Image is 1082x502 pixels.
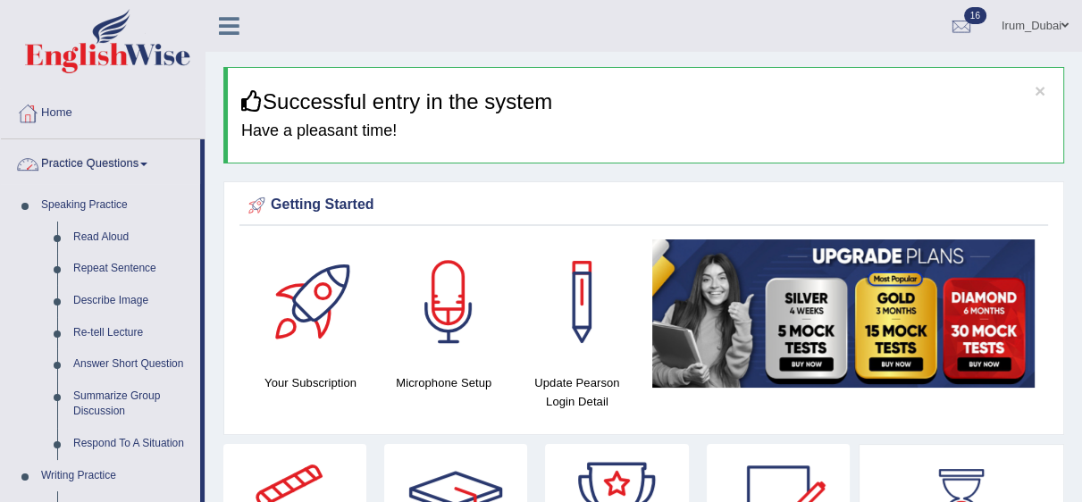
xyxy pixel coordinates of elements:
h4: Microphone Setup [386,373,501,392]
a: Practice Questions [1,139,200,184]
a: Repeat Sentence [65,253,200,285]
a: Speaking Practice [33,189,200,222]
a: Describe Image [65,285,200,317]
a: Home [1,88,205,133]
a: Read Aloud [65,222,200,254]
h3: Successful entry in the system [241,90,1050,113]
button: × [1035,81,1045,100]
span: 16 [964,7,986,24]
a: Writing Practice [33,460,200,492]
a: Summarize Group Discussion [65,381,200,428]
a: Respond To A Situation [65,428,200,460]
h4: Have a pleasant time! [241,122,1050,140]
a: Re-tell Lecture [65,317,200,349]
h4: Update Pearson Login Detail [519,373,634,411]
a: Answer Short Question [65,348,200,381]
div: Getting Started [244,192,1044,219]
h4: Your Subscription [253,373,368,392]
img: small5.jpg [652,239,1035,387]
